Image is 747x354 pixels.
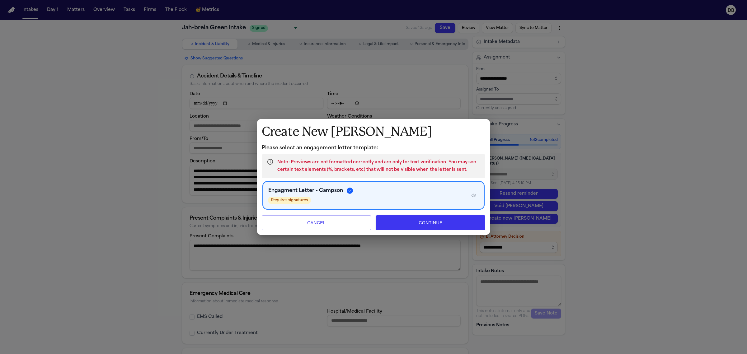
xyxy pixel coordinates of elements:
button: Preview template [469,190,479,200]
button: Cancel [262,215,371,230]
span: Requires signatures [268,197,311,204]
p: Please select an engagement letter template: [262,144,485,152]
p: Note: Previews are not formatted correctly and are only for text verification. You may see certai... [277,159,480,174]
h3: Engagment Letter - Campson [268,187,343,194]
h1: Create New [PERSON_NAME] [262,124,485,139]
button: Continue [376,215,485,230]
